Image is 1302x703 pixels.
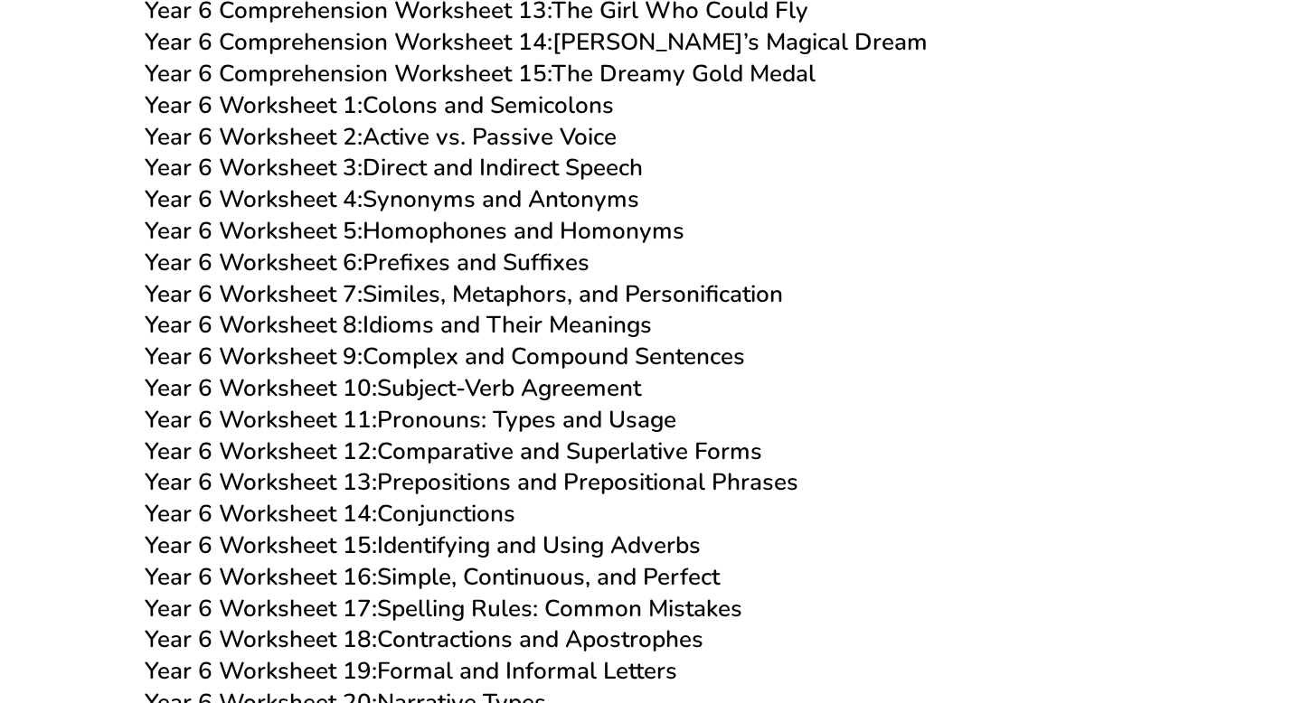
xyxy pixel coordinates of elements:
a: Year 6 Worksheet 19:Formal and Informal Letters [145,655,677,687]
span: Year 6 Worksheet 8: [145,309,363,341]
span: Year 6 Worksheet 13: [145,466,377,498]
iframe: Chat Widget [992,499,1302,703]
a: Year 6 Worksheet 17:Spelling Rules: Common Mistakes [145,593,742,624]
a: Year 6 Comprehension Worksheet 15:The Dreamy Gold Medal [145,58,816,89]
span: Year 6 Comprehension Worksheet 15: [145,58,552,89]
a: Year 6 Worksheet 14:Conjunctions [145,498,515,530]
a: Year 6 Worksheet 6:Prefixes and Suffixes [145,247,590,278]
a: Year 6 Worksheet 2:Active vs. Passive Voice [145,121,617,153]
a: Year 6 Comprehension Worksheet 14:[PERSON_NAME]’s Magical Dream [145,26,928,58]
span: Year 6 Worksheet 6: [145,247,363,278]
span: Year 6 Worksheet 12: [145,436,377,467]
span: Year 6 Worksheet 19: [145,655,377,687]
a: Year 6 Worksheet 11:Pronouns: Types and Usage [145,404,676,436]
a: Year 6 Worksheet 10:Subject-Verb Agreement [145,372,641,404]
a: Year 6 Worksheet 4:Synonyms and Antonyms [145,183,639,215]
span: Year 6 Worksheet 18: [145,623,377,655]
span: Year 6 Worksheet 5: [145,215,363,247]
span: Year 6 Worksheet 10: [145,372,377,404]
span: Year 6 Worksheet 14: [145,498,377,530]
a: Year 6 Worksheet 18:Contractions and Apostrophes [145,623,703,655]
a: Year 6 Worksheet 9:Complex and Compound Sentences [145,341,745,372]
a: Year 6 Worksheet 13:Prepositions and Prepositional Phrases [145,466,798,498]
span: Year 6 Worksheet 15: [145,530,377,561]
a: Year 6 Worksheet 12:Comparative and Superlative Forms [145,436,762,467]
a: Year 6 Worksheet 15:Identifying and Using Adverbs [145,530,701,561]
a: Year 6 Worksheet 1:Colons and Semicolons [145,89,614,121]
span: Year 6 Worksheet 16: [145,561,377,593]
a: Year 6 Worksheet 7:Similes, Metaphors, and Personification [145,278,783,310]
a: Year 6 Worksheet 16:Simple, Continuous, and Perfect [145,561,720,593]
span: Year 6 Worksheet 1: [145,89,363,121]
span: Year 6 Worksheet 4: [145,183,363,215]
span: Year 6 Comprehension Worksheet 14: [145,26,552,58]
span: Year 6 Worksheet 17: [145,593,377,624]
a: Year 6 Worksheet 8:Idioms and Their Meanings [145,309,652,341]
span: Year 6 Worksheet 9: [145,341,363,372]
span: Year 6 Worksheet 7: [145,278,363,310]
span: Year 6 Worksheet 3: [145,152,363,183]
span: Year 6 Worksheet 2: [145,121,363,153]
span: Year 6 Worksheet 11: [145,404,377,436]
a: Year 6 Worksheet 3:Direct and Indirect Speech [145,152,643,183]
a: Year 6 Worksheet 5:Homophones and Homonyms [145,215,684,247]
